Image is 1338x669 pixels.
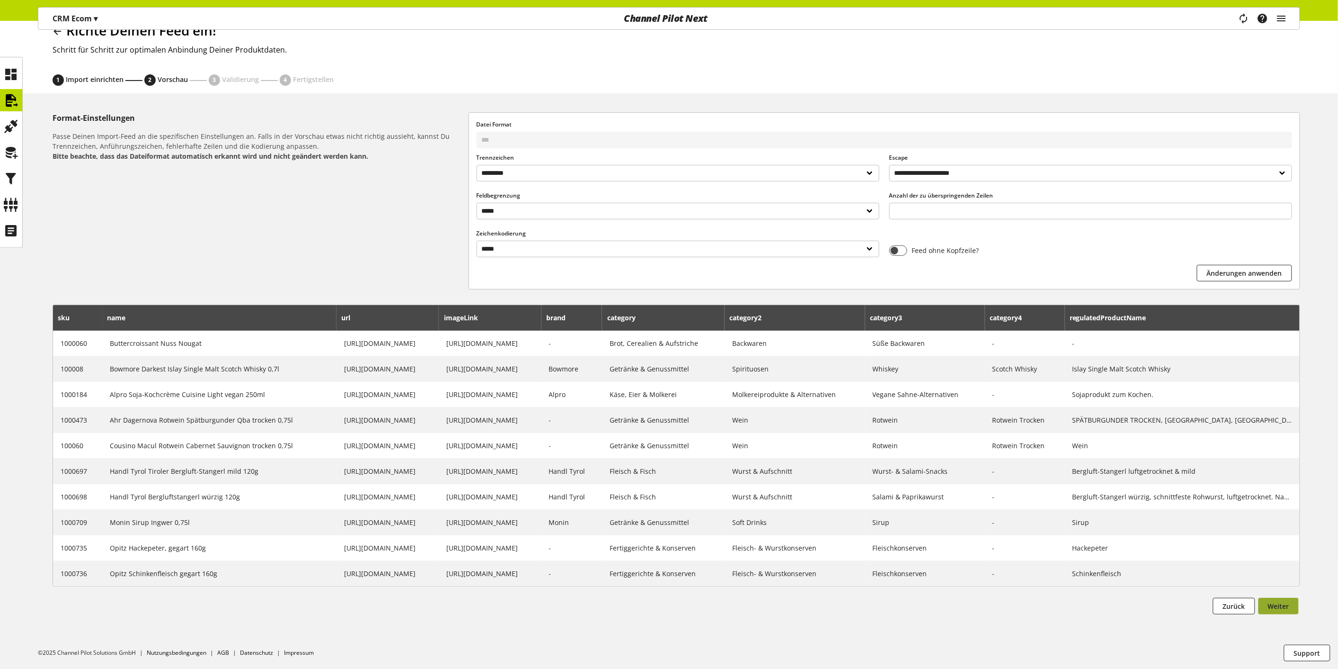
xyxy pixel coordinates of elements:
div: Ahr Dagernova Rotwein Spätburgunder Qba trocken 0,75l [110,415,329,425]
div: Wein [732,415,858,425]
b: Bitte beachte, dass das Dateiformat automatisch erkannt wird und nicht geändert werden kann. [53,152,368,161]
div: Wurst & Aufschnitt [732,492,858,502]
div: Rotwein [873,415,977,425]
span: category3 [870,313,902,322]
button: Weiter [1258,598,1299,615]
div: Islay Single Malt Scotch Whisky [1072,364,1292,374]
div: Fleisch & Fisch [610,492,717,502]
div: Handl Tyrol [549,492,595,502]
div: Sojaprodukt zum Kochen. [1072,389,1292,399]
div: Getränke & Genussmittel [610,441,717,451]
span: Feed ohne Kopfzeile? [907,245,979,255]
span: Import einrichten [66,75,124,84]
div: https://shop.rewe.de/p/cousino-macul-rotwein-cabernet-sauvignon-trocken-0-75l/100060 [344,441,431,451]
div: 1000735 [61,543,95,553]
div: Monin [549,517,595,527]
a: Nutzungsbedingungen [147,649,206,657]
div: Hackepeter [1072,543,1292,553]
div: https://shop.rewe.de/p/bowmore-darkest-islay-single-malt-scotch-whisky-0-7l/100008 [344,364,431,374]
a: AGB [217,649,229,657]
div: 1000473 [61,415,95,425]
div: 1000736 [61,569,95,579]
div: SPÄTBURGUNDER TROCKEN, Rheinland-Pfalz, Deutschland [1072,415,1292,425]
div: Handl Tyrol Tiroler Bergluft-Stangerl mild 120g [110,466,329,476]
a: Datenschutz [240,649,273,657]
div: https://img.rewe-static.de/1000709/33607035_digital-image.png [446,517,533,527]
span: 1 [57,76,60,84]
div: https://img.rewe-static.de/1000184/12197030_digital-image.png [446,389,533,399]
span: category4 [990,313,1022,322]
div: https://shop.rewe.de/p/handl-tyrol-bergluftstangerl-wuerzig-120g/1000698 [344,492,431,502]
div: Wurst- & Salami-Snacks [873,466,977,476]
span: Änderungen anwenden [1207,268,1282,278]
div: https://img.rewe-static.de/1000698/8159570_digital-image.png [446,492,533,502]
div: Monin Sirup Ingwer 0,75l [110,517,329,527]
nav: main navigation [38,7,1300,30]
div: Brot, Cerealien & Aufstriche [610,338,717,348]
div: Fertiggerichte & Konserven [610,569,717,579]
div: Whiskey [873,364,977,374]
li: ©2025 Channel Pilot Solutions GmbH [38,649,147,657]
button: Support [1284,645,1330,661]
div: Scotch Whisky [992,364,1057,374]
a: Impressum [284,649,314,657]
div: Süße Backwaren [873,338,977,348]
div: Wein [1072,441,1292,451]
span: Zurück [1223,601,1245,611]
div: https://shop.rewe.de/p/alpro-soja-kochcr-me-cuisine-light-vegan-250ml/1000184 [344,389,431,399]
span: Fertigstellen [293,75,334,84]
div: https://img.rewe-static.de/1000060/27014630_digital-image.png [446,338,533,348]
div: 1000060 [61,338,95,348]
div: Fleisch- & Wurstkonserven [732,543,858,553]
div: https://shop.rewe.de/p/ahr-dagernova-rotwein-spaetburgunder-qba-trocken-0-75l/1000473 [344,415,431,425]
div: https://shop.rewe.de/p/opitz-hackepeter-gegart-160g/1000735 [344,543,431,553]
span: 2 [149,76,152,84]
div: https://shop.rewe.de/p/buttercroissant-nuss-nougat/1000060 [344,338,431,348]
div: Salami & Paprikawurst [873,492,977,502]
div: Bowmore [549,364,595,374]
span: 3 [213,76,216,84]
div: Spirituosen [732,364,858,374]
div: Buttercroissant Nuss Nougat [110,338,329,348]
div: https://img.rewe-static.de/0100060/34791826_digital-image.png [446,441,533,451]
div: Alpro Soja-Kochcrème Cuisine Light vegan 250ml [110,389,329,399]
div: Bergluft-Stangerl luftgetrocknet & mild [1072,466,1292,476]
span: imageLink [444,313,478,322]
div: Fertiggerichte & Konserven [610,543,717,553]
span: name [107,313,125,322]
div: https://img.rewe-static.de/0100008/24299743_digital-image.png [446,364,533,374]
div: 100060 [61,441,95,451]
div: https://shop.rewe.de/p/handl-tyrol-tiroler-bergluft-stangerl-mild-120g/1000697 [344,466,431,476]
div: Getränke & Genussmittel [610,517,717,527]
div: 1000697 [61,466,95,476]
span: Weiter [1268,601,1289,611]
div: Käse, Eier & Molkerei [610,389,717,399]
div: Molkereiprodukte & Alternativen [732,389,858,399]
div: Fleisch- & Wurstkonserven [732,569,858,579]
span: Zeichenkodierung [477,229,526,237]
span: Validierung [222,75,259,84]
div: Rotwein Trocken [992,415,1057,425]
div: Rotwein [873,441,977,451]
div: Alpro [549,389,595,399]
div: https://shop.rewe.de/p/monin-sirup-ingwer-0-75l/1000709 [344,517,431,527]
div: 1000698 [61,492,95,502]
div: 1000709 [61,517,95,527]
span: brand [546,313,566,322]
span: ▾ [94,13,97,24]
div: Bergluft-Stangerl würzig, schnittfeste Rohwurst, luftgetrocknet. Nach Art Kaminwurzen [1072,492,1292,502]
span: Richte Deinen Feed ein! [66,21,216,39]
h5: Format-Einstellungen [53,112,465,124]
p: CRM Ecom [53,13,97,24]
div: https://shop.rewe.de/p/opitz-schinkenfleisch-gegart-160g/1000736 [344,569,431,579]
button: Änderungen anwenden [1197,265,1292,281]
div: https://img.rewe-static.de/1000473/25215217_digital-image.png [446,415,533,425]
div: Backwaren [732,338,858,348]
h2: Schritt für Schritt zur optimalen Anbindung Deiner Produktdaten. [53,44,1300,55]
span: Feldbegrenzung [477,191,521,199]
div: Fleischkonserven [873,543,977,553]
div: Getränke & Genussmittel [610,364,717,374]
div: Soft Drinks [732,517,858,527]
span: Anzahl der zu überspringenden Zeilen [889,191,993,199]
div: 100008 [61,364,95,374]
